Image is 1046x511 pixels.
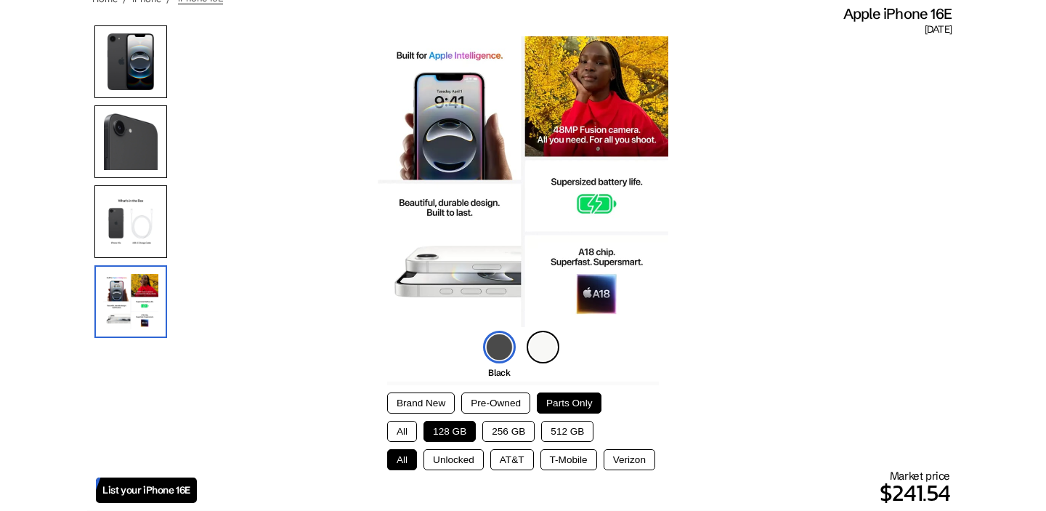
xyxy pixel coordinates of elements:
[378,36,668,327] img: iPhone 16E
[540,449,597,470] button: T-Mobile
[94,265,167,338] img: Camera
[96,478,197,503] a: List your iPhone 16E
[102,484,190,496] span: List your iPhone 16E
[197,475,950,510] p: $241.54
[488,367,510,378] span: Black
[537,393,601,414] button: Parts Only
[482,421,535,442] button: 256 GB
[423,421,476,442] button: 128 GB
[94,105,167,178] img: Camera
[423,449,484,470] button: Unlocked
[843,4,952,23] span: Apple iPhone 16E
[490,449,534,470] button: AT&T
[387,421,417,442] button: All
[197,469,950,510] div: Market price
[387,393,455,414] button: Brand New
[527,331,559,363] img: white-icon
[461,393,530,414] button: Pre-Owned
[925,23,952,36] span: [DATE]
[483,331,516,363] img: black-icon
[94,185,167,258] img: All
[94,25,167,98] img: iPhone 16E
[604,449,655,470] button: Verizon
[541,421,593,442] button: 512 GB
[387,449,417,470] button: All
